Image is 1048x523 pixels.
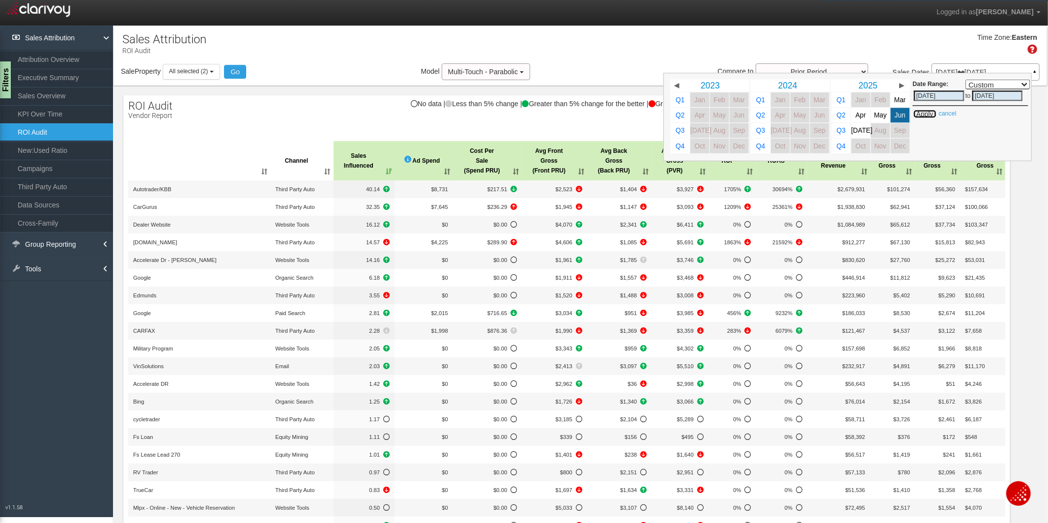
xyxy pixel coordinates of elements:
span: Q1 [756,96,765,103]
span: Organic Search [275,275,313,281]
a: Mar [730,92,749,107]
th: Avg BackGross (Back PRU): activate to sort column ascending [587,141,652,180]
a: Aug [710,123,729,138]
a: Jun [891,108,910,122]
span: Third Party Auto [275,292,314,298]
a: Q3 [832,123,851,138]
span: -1031 [592,379,647,389]
span: Jan [694,96,705,103]
span: Jun [734,112,744,119]
span: +1671 [656,237,704,247]
a: Oct [771,139,790,153]
span: +5.38 [339,255,390,265]
span: $11,204 [965,310,985,316]
span: +2141 [527,237,582,247]
a: Q2 [832,108,851,122]
span: +473 [592,361,647,371]
span: $56,360 [935,186,955,192]
span: +1626 [656,344,704,353]
th: : activate to sort column ascending [128,141,270,180]
a: Nov [710,139,729,153]
span: +2747 [656,220,704,230]
th: Cost Per Sale (Spend PRU): activate to sort column ascending [453,141,522,180]
span: $8,530 [893,310,910,316]
th: To enable cost entry interface, select a single property and a single month" data-trigger="hover"... [395,141,453,180]
a: Feb [791,92,810,107]
span: -1956% [713,202,751,212]
span: -2,214.76 [458,308,517,318]
span: Dec [894,142,906,149]
span: $8,731 [431,186,448,192]
span: $37,734 [935,222,955,228]
span: $4,537 [893,328,910,334]
span: -1591 [656,273,704,283]
span: 2025 [858,81,878,90]
span: $103,347 [965,222,988,228]
span: No Data to compare [458,344,517,353]
span: $15,813 [935,239,955,245]
span: +1741 [527,220,582,230]
span: +1.27 [339,379,390,389]
th: Avg TotalGross (PVR): activate to sort column ascending [651,141,708,180]
span: Nov [713,142,725,149]
a: May [791,108,810,122]
span: Mar [814,96,825,103]
span: $4,225 [431,239,448,245]
span: $7,645 [431,204,448,210]
span: +2390 [527,379,582,389]
span: +693 [656,255,704,265]
span: +6320% [761,184,803,194]
span: Jan [775,96,786,103]
a: Q1 [671,92,690,107]
a: Q4 [671,139,690,153]
span: $912,277 [842,239,865,245]
span: $8,818 [965,346,982,351]
span: -472% [713,326,751,336]
a: Nov [791,139,810,153]
span: May [793,112,806,119]
button: Multi-Touch - Parabolic [442,63,530,80]
span: $0 [442,346,448,351]
span: Ad Spend [412,156,440,166]
a: Q2 [751,108,770,122]
a: Oct [690,139,709,153]
a: Logged in as[PERSON_NAME] [929,0,1048,24]
a: Feb [871,92,890,107]
span: Website Tools [275,346,309,351]
span: $5,290 [938,292,955,298]
a: Sep [891,123,910,138]
span: Feb [794,96,806,103]
span: +1.50 [339,344,390,353]
span: $0 [442,292,448,298]
a: 2025 [841,80,896,92]
span: Google [133,275,151,281]
a: Jan [851,92,871,107]
a: Dec [810,139,829,153]
span: -2666 [592,308,647,318]
span: [PERSON_NAME] [976,8,1034,16]
a: Jun [810,108,829,122]
span: -1116 [656,184,704,194]
span: No Data to compare [458,291,517,300]
div: Eastern [1012,33,1037,43]
span: -655 [592,291,647,300]
span: No Data to compare% [713,255,751,265]
span: +6629% [761,308,803,318]
span: Apr [775,112,785,119]
a: Nov [871,139,890,153]
a: cancel [938,110,956,117]
span: +3.59 [339,220,390,230]
span: -861 [592,326,647,336]
span: $0 [442,257,448,263]
a: Mar [891,92,910,107]
span: $62,941 [890,204,910,210]
span: Accelerate Dr - [PERSON_NAME] [133,257,217,263]
span: No Data to compare [458,220,517,230]
span: $3,122 [938,328,955,334]
span: No Data to compare% [713,220,751,230]
a: 2024 [760,80,816,92]
span: Sep [814,127,825,134]
a: Jun [730,108,749,122]
span: Dates [912,68,930,76]
a: May [710,108,729,122]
